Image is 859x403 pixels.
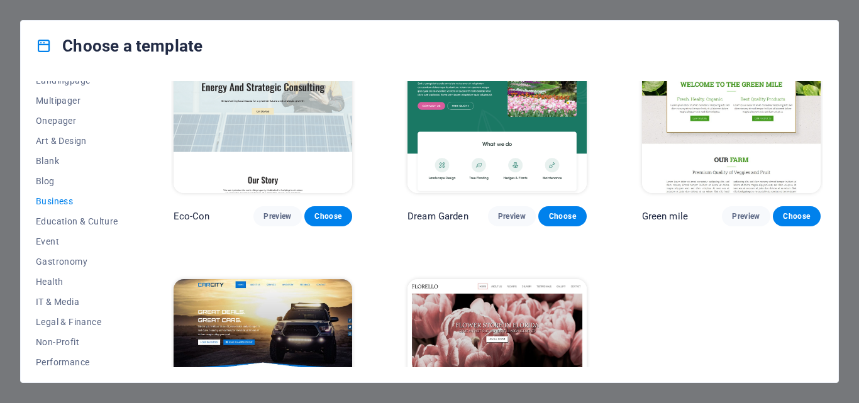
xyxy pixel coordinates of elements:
span: Event [36,236,118,246]
span: Preview [263,211,291,221]
button: IT & Media [36,292,118,312]
button: Choose [538,206,586,226]
button: Gastronomy [36,251,118,272]
span: Art & Design [36,136,118,146]
span: Blog [36,176,118,186]
button: Preview [253,206,301,226]
span: Choose [783,211,811,221]
button: Business [36,191,118,211]
span: Preview [732,211,760,221]
button: Non-Profit [36,332,118,352]
button: Choose [304,206,352,226]
span: Preview [498,211,526,221]
button: Choose [773,206,821,226]
h4: Choose a template [36,36,202,56]
span: Blank [36,156,118,166]
span: Health [36,277,118,287]
button: Blog [36,171,118,191]
button: Legal & Finance [36,312,118,332]
button: Onepager [36,111,118,131]
button: Multipager [36,91,118,111]
span: Legal & Finance [36,317,118,327]
button: Event [36,231,118,251]
span: Gastronomy [36,257,118,267]
img: Green mile [642,28,821,193]
p: Dream Garden [407,210,468,223]
p: Green mile [642,210,688,223]
span: Choose [548,211,576,221]
span: Performance [36,357,118,367]
span: IT & Media [36,297,118,307]
span: Education & Culture [36,216,118,226]
button: Blank [36,151,118,171]
span: Choose [314,211,342,221]
img: Eco-Con [174,28,352,193]
span: Multipager [36,96,118,106]
span: Business [36,196,118,206]
span: Non-Profit [36,337,118,347]
img: Dream Garden [407,28,586,193]
button: Health [36,272,118,292]
button: Performance [36,352,118,372]
span: Onepager [36,116,118,126]
button: Education & Culture [36,211,118,231]
button: Preview [722,206,770,226]
button: Art & Design [36,131,118,151]
button: Preview [488,206,536,226]
p: Eco-Con [174,210,210,223]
